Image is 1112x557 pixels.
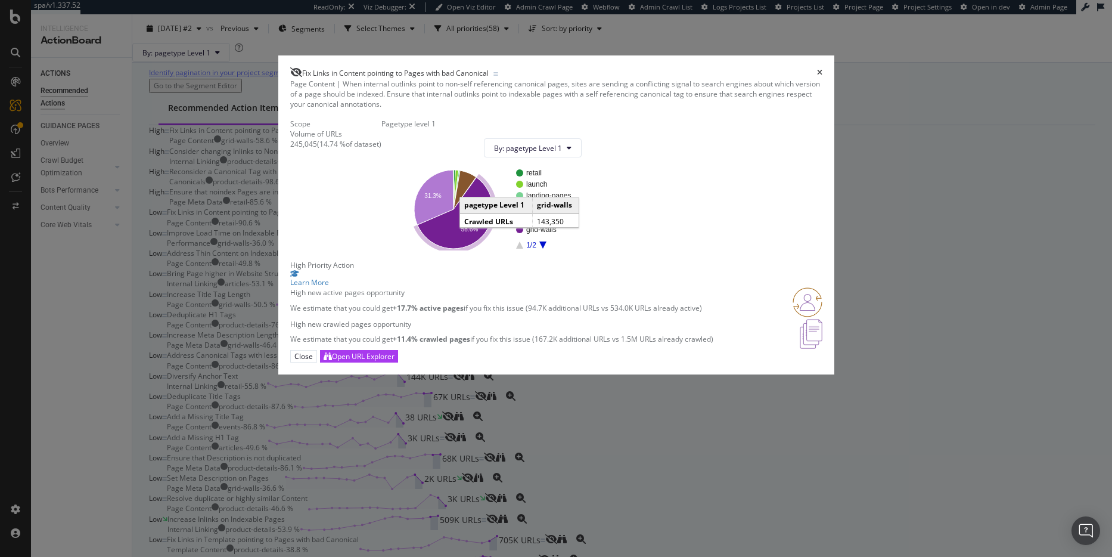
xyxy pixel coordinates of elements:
[290,277,822,287] div: Learn More
[290,350,317,363] button: Close
[494,143,562,153] span: By: pagetype Level 1
[393,334,470,344] strong: +11.4% crawled pages
[526,203,549,211] text: articles
[278,55,834,375] div: modal
[294,351,313,361] div: Close
[320,350,398,363] button: Open URL Explorer
[817,67,822,78] div: times
[526,214,568,222] text: content-walls
[393,303,464,313] strong: +17.7% active pages
[290,303,702,313] p: We estimate that you could get if you fix this issue (94.7K additional URLs vs 534.0K URLs alread...
[290,334,713,344] p: We estimate that you could get if you fix this issue (167.2K additional URLs vs 1.5M URLs already...
[461,226,477,233] text: 58.6%
[526,180,547,188] text: launch
[526,241,536,249] text: 1/2
[381,119,591,129] div: Pagetype level 1
[290,139,317,149] div: 245,045
[800,319,822,349] img: e5DMFwAAAABJRU5ErkJggg==
[391,167,582,250] svg: A chart.
[290,79,822,109] div: When internal outlinks point to non-self referencing canonical pages, sites are sending a conflic...
[290,287,702,298] div: High new active pages opportunity
[337,79,341,89] span: |
[302,68,489,78] span: Fix Links in Content pointing to Pages with bad Canonical
[484,138,582,157] button: By: pagetype Level 1
[290,67,302,77] div: eye-slash
[290,319,713,329] div: High new crawled pages opportunity
[526,225,557,234] text: grid-walls
[290,260,354,270] span: High Priority Action
[526,169,542,177] text: retail
[332,351,395,361] div: Open URL Explorer
[290,119,381,129] div: Scope
[290,79,335,89] span: Page Content
[793,287,822,317] img: RO06QsNG.png
[1071,516,1100,545] div: Open Intercom Messenger
[526,191,571,200] text: landing-pages
[290,270,822,287] a: Learn More
[317,139,381,149] div: ( 14.74 % of dataset )
[290,129,381,139] div: Volume of URLs
[424,193,441,199] text: 31.3%
[493,72,498,76] img: Equal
